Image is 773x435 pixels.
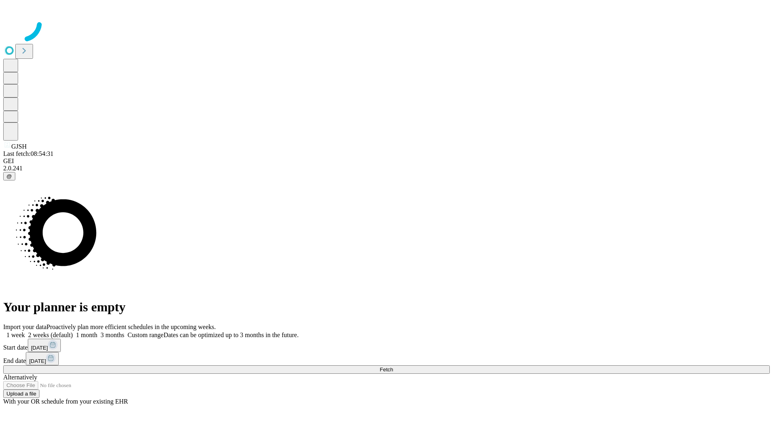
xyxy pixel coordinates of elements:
[11,143,27,150] span: GJSH
[28,331,73,338] span: 2 weeks (default)
[3,172,15,180] button: @
[3,374,37,381] span: Alternatively
[76,331,97,338] span: 1 month
[163,331,298,338] span: Dates can be optimized up to 3 months in the future.
[3,389,39,398] button: Upload a file
[3,165,770,172] div: 2.0.241
[3,352,770,365] div: End date
[3,339,770,352] div: Start date
[3,398,128,405] span: With your OR schedule from your existing EHR
[3,300,770,315] h1: Your planner is empty
[31,345,48,351] span: [DATE]
[47,323,216,330] span: Proactively plan more efficient schedules in the upcoming weeks.
[29,358,46,364] span: [DATE]
[101,331,124,338] span: 3 months
[3,365,770,374] button: Fetch
[3,323,47,330] span: Import your data
[380,367,393,373] span: Fetch
[6,173,12,179] span: @
[3,157,770,165] div: GEI
[3,150,54,157] span: Last fetch: 08:54:31
[6,331,25,338] span: 1 week
[28,339,61,352] button: [DATE]
[26,352,59,365] button: [DATE]
[128,331,163,338] span: Custom range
